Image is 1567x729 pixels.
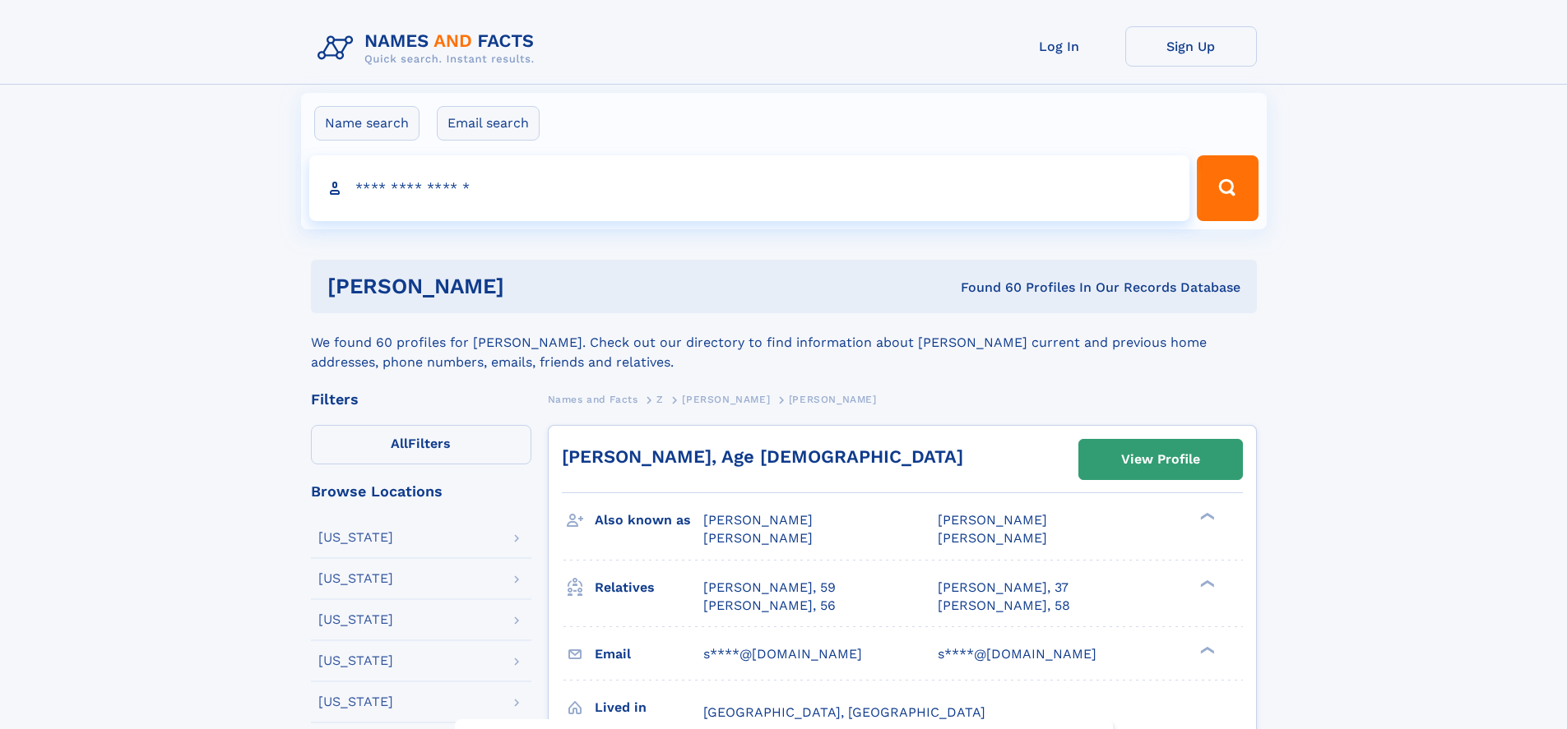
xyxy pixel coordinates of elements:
[314,106,420,141] label: Name search
[703,512,813,528] span: [PERSON_NAME]
[938,579,1069,597] a: [PERSON_NAME], 37
[1079,440,1242,479] a: View Profile
[318,572,393,585] div: [US_STATE]
[391,436,408,451] span: All
[732,279,1240,297] div: Found 60 Profiles In Our Records Database
[994,26,1125,67] a: Log In
[318,531,393,544] div: [US_STATE]
[682,389,770,409] a: [PERSON_NAME]
[1125,26,1257,67] a: Sign Up
[703,579,836,597] a: [PERSON_NAME], 59
[318,654,393,667] div: [US_STATE]
[311,392,531,407] div: Filters
[1196,511,1216,522] div: ❯
[311,313,1257,372] div: We found 60 profiles for [PERSON_NAME]. Check out our directory to find information about [PERSON...
[595,506,703,534] h3: Also known as
[703,530,813,546] span: [PERSON_NAME]
[938,530,1047,546] span: [PERSON_NAME]
[789,394,877,405] span: [PERSON_NAME]
[682,394,770,405] span: [PERSON_NAME]
[548,389,638,409] a: Names and Facts
[1121,441,1200,478] div: View Profile
[1196,644,1216,655] div: ❯
[311,484,531,499] div: Browse Locations
[595,694,703,722] h3: Lived in
[318,695,393,708] div: [US_STATE]
[595,574,703,602] h3: Relatives
[437,106,540,141] label: Email search
[703,704,985,720] span: [GEOGRAPHIC_DATA], [GEOGRAPHIC_DATA]
[327,276,733,297] h1: [PERSON_NAME]
[1196,578,1216,588] div: ❯
[938,597,1070,615] a: [PERSON_NAME], 58
[595,640,703,668] h3: Email
[656,389,664,409] a: Z
[311,425,531,464] label: Filters
[309,155,1190,221] input: search input
[938,512,1047,528] span: [PERSON_NAME]
[1197,155,1258,221] button: Search Button
[562,446,963,467] a: [PERSON_NAME], Age [DEMOGRAPHIC_DATA]
[656,394,664,405] span: Z
[703,597,836,615] a: [PERSON_NAME], 56
[318,613,393,626] div: [US_STATE]
[311,26,548,71] img: Logo Names and Facts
